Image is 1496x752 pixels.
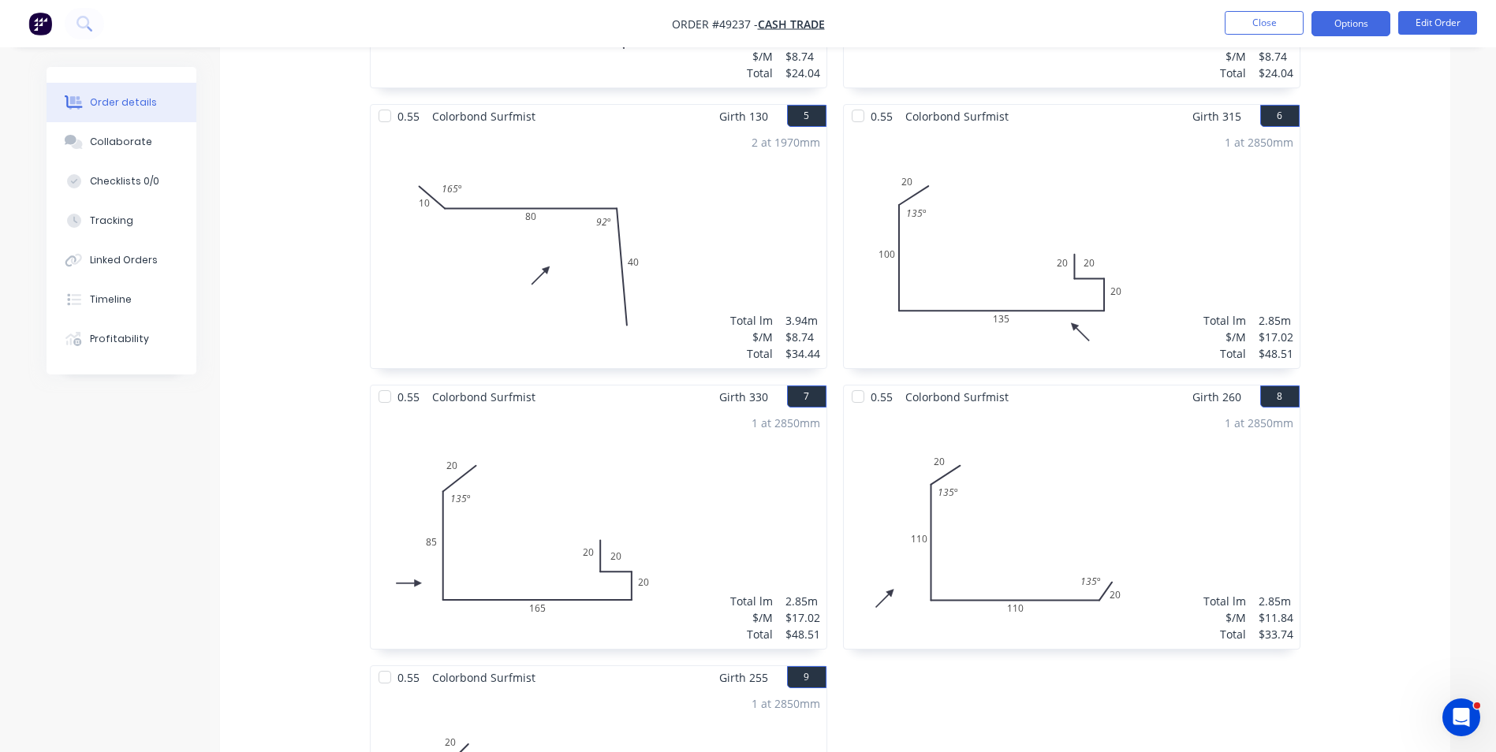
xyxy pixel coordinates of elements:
[1442,698,1480,736] iframe: Intercom live chat
[371,408,826,649] div: 02085165202020135º1 at 2850mmTotal lm$/MTotal2.85m$17.02$48.51
[1260,105,1300,127] button: 6
[1259,609,1293,626] div: $11.84
[1259,593,1293,609] div: 2.85m
[719,666,768,689] span: Girth 255
[899,105,1015,128] span: Colorbond Surfmist
[785,626,820,642] div: $48.51
[1259,345,1293,362] div: $48.51
[1259,48,1293,65] div: $8.74
[371,128,826,368] div: 0108040165º92º2 at 1970mmTotal lm$/MTotal3.94m$8.74$34.44
[90,292,132,307] div: Timeline
[785,593,820,609] div: 2.85m
[426,666,542,689] span: Colorbond Surfmist
[730,48,773,65] div: $/M
[719,105,768,128] span: Girth 130
[391,385,426,408] span: 0.55
[28,12,52,35] img: Factory
[1398,11,1477,35] button: Edit Order
[90,135,152,149] div: Collaborate
[1259,312,1293,329] div: 2.85m
[1225,134,1293,151] div: 1 at 2850mm
[47,162,196,201] button: Checklists 0/0
[90,174,159,188] div: Checklists 0/0
[787,666,826,688] button: 9
[730,329,773,345] div: $/M
[844,408,1300,649] div: 02011011020135º135º1 at 2850mmTotal lm$/MTotal2.85m$11.84$33.74
[1203,329,1246,345] div: $/M
[864,385,899,408] span: 0.55
[730,345,773,362] div: Total
[1203,593,1246,609] div: Total lm
[426,105,542,128] span: Colorbond Surfmist
[730,593,773,609] div: Total lm
[1225,11,1304,35] button: Close
[785,48,820,65] div: $8.74
[1259,626,1293,642] div: $33.74
[899,385,1015,408] span: Colorbond Surfmist
[391,666,426,689] span: 0.55
[1203,48,1246,65] div: $/M
[787,105,826,127] button: 5
[787,385,826,408] button: 7
[47,280,196,319] button: Timeline
[90,95,157,110] div: Order details
[1192,105,1241,128] span: Girth 315
[1203,626,1246,642] div: Total
[758,17,825,32] a: Cash Trade
[1225,415,1293,431] div: 1 at 2850mm
[1203,65,1246,81] div: Total
[730,312,773,329] div: Total lm
[672,17,758,32] span: Order #49237 -
[47,122,196,162] button: Collaborate
[719,385,768,408] span: Girth 330
[90,332,149,346] div: Profitability
[785,345,820,362] div: $34.44
[785,312,820,329] div: 3.94m
[730,626,773,642] div: Total
[90,253,158,267] div: Linked Orders
[47,319,196,359] button: Profitability
[1260,385,1300,408] button: 8
[785,609,820,626] div: $17.02
[730,65,773,81] div: Total
[47,240,196,280] button: Linked Orders
[752,134,820,151] div: 2 at 1970mm
[1311,11,1390,36] button: Options
[752,415,820,431] div: 1 at 2850mm
[1203,609,1246,626] div: $/M
[785,65,820,81] div: $24.04
[47,201,196,240] button: Tracking
[752,695,820,712] div: 1 at 2850mm
[1203,312,1246,329] div: Total lm
[1259,65,1293,81] div: $24.04
[864,105,899,128] span: 0.55
[391,105,426,128] span: 0.55
[426,385,542,408] span: Colorbond Surfmist
[730,609,773,626] div: $/M
[785,329,820,345] div: $8.74
[1259,329,1293,345] div: $17.02
[47,83,196,122] button: Order details
[844,128,1300,368] div: 020100135202020135º1 at 2850mmTotal lm$/MTotal2.85m$17.02$48.51
[90,214,133,228] div: Tracking
[1192,385,1241,408] span: Girth 260
[1203,345,1246,362] div: Total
